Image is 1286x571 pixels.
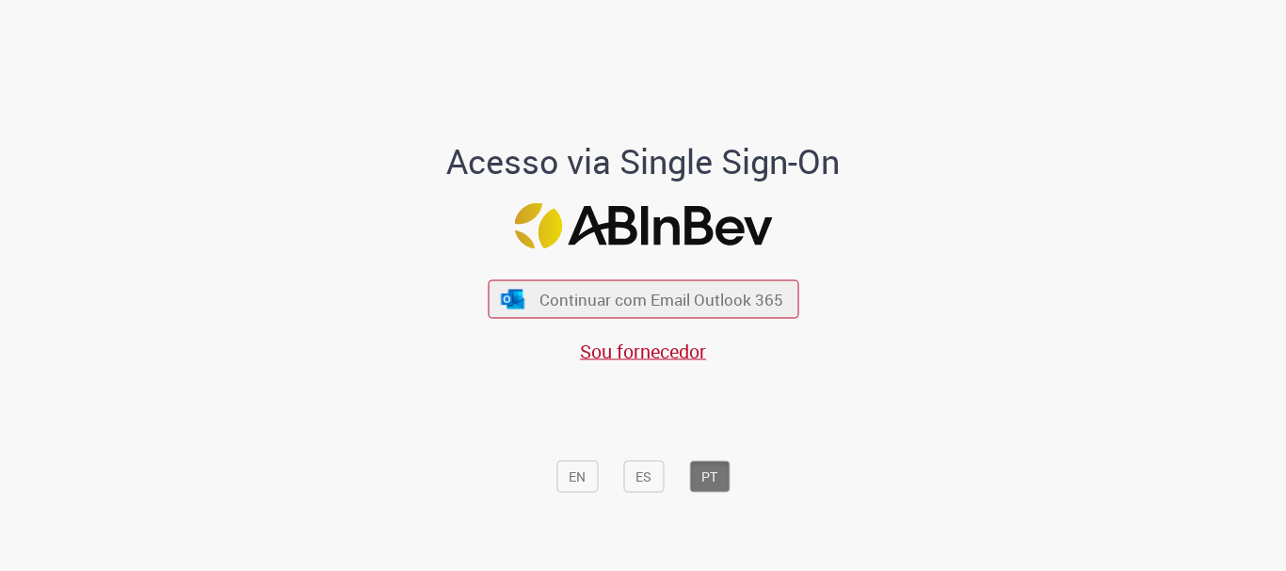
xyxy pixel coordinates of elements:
img: Logo ABInBev [514,203,772,249]
button: ícone Azure/Microsoft 360 Continuar com Email Outlook 365 [488,280,798,319]
button: PT [689,461,730,493]
button: ES [623,461,664,493]
button: EN [556,461,598,493]
a: Sou fornecedor [580,339,706,364]
img: ícone Azure/Microsoft 360 [500,289,526,309]
h1: Acesso via Single Sign-On [382,143,905,181]
span: Continuar com Email Outlook 365 [539,289,783,310]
